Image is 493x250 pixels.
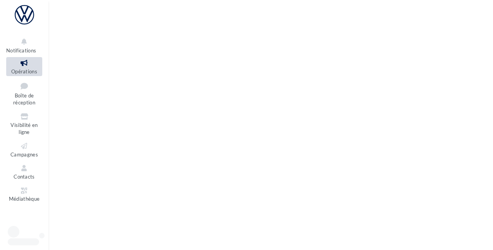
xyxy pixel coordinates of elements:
[6,162,42,181] a: Contacts
[6,140,42,159] a: Campagnes
[9,196,40,202] span: Médiathèque
[6,207,42,226] a: Calendrier
[6,111,42,137] a: Visibilité en ligne
[13,92,35,106] span: Boîte de réception
[11,68,37,75] span: Opérations
[14,174,35,180] span: Contacts
[6,47,36,54] span: Notifications
[6,57,42,76] a: Opérations
[6,185,42,204] a: Médiathèque
[6,79,42,108] a: Boîte de réception
[10,151,38,158] span: Campagnes
[10,122,38,135] span: Visibilité en ligne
